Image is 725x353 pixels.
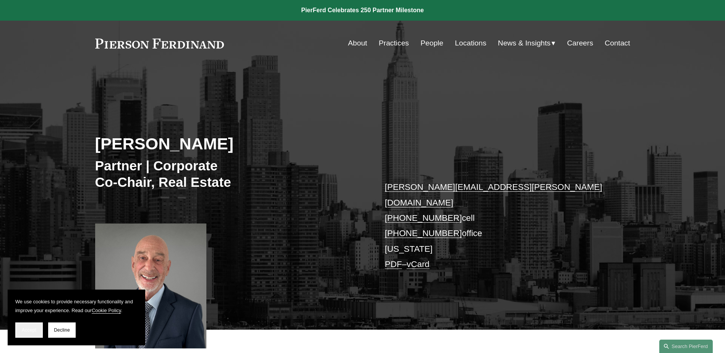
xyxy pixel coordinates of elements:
a: About [348,36,367,50]
h2: [PERSON_NAME] [95,134,363,154]
a: [PERSON_NAME][EMAIL_ADDRESS][PERSON_NAME][DOMAIN_NAME] [385,182,602,207]
span: News & Insights [498,37,551,50]
a: Locations [455,36,486,50]
button: Accept [15,322,43,338]
button: Decline [48,322,76,338]
a: Practices [379,36,409,50]
a: People [420,36,443,50]
a: Cookie Policy [92,308,121,313]
a: [PHONE_NUMBER] [385,213,462,223]
a: vCard [407,259,430,269]
section: Cookie banner [8,290,145,345]
a: Contact [605,36,630,50]
a: folder dropdown [498,36,556,50]
a: Search this site [659,340,713,353]
a: Careers [567,36,593,50]
p: We use cookies to provide necessary functionality and improve your experience. Read our . [15,297,138,315]
a: PDF [385,259,402,269]
a: [PHONE_NUMBER] [385,228,462,238]
span: Decline [54,327,70,333]
p: cell office [US_STATE] – [385,180,608,272]
span: Accept [22,327,36,333]
h3: Partner | Corporate Co-Chair, Real Estate [95,157,363,191]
